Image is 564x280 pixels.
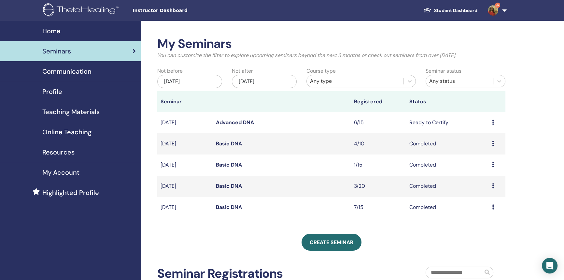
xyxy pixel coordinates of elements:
[488,5,498,16] img: default.jpg
[302,234,361,251] a: Create seminar
[418,5,483,17] a: Student Dashboard
[216,140,242,147] a: Basic DNA
[157,52,505,59] p: You can customize the filter to explore upcoming seminars beyond the next 3 months or check out s...
[351,91,406,112] th: Registered
[406,112,489,133] td: Ready to Certify
[406,133,489,155] td: Completed
[157,91,213,112] th: Seminar
[310,77,400,85] div: Any type
[351,133,406,155] td: 4/10
[216,119,254,126] a: Advanced DNA
[157,112,213,133] td: [DATE]
[429,77,490,85] div: Any status
[42,107,100,117] span: Teaching Materials
[157,67,183,75] label: Not before
[424,7,431,13] img: graduation-cap-white.svg
[157,75,222,88] div: [DATE]
[306,67,336,75] label: Course type
[42,87,62,96] span: Profile
[42,127,92,137] span: Online Teaching
[157,133,213,155] td: [DATE]
[406,155,489,176] td: Completed
[42,26,61,36] span: Home
[216,204,242,211] a: Basic DNA
[232,67,253,75] label: Not after
[351,155,406,176] td: 1/15
[406,91,489,112] th: Status
[42,188,99,198] span: Highlighted Profile
[351,176,406,197] td: 3/20
[495,3,500,8] span: 9+
[426,67,461,75] label: Seminar status
[42,46,71,56] span: Seminars
[157,37,505,52] h2: My Seminars
[42,168,79,177] span: My Account
[216,161,242,168] a: Basic DNA
[42,147,75,157] span: Resources
[157,197,213,218] td: [DATE]
[216,183,242,189] a: Basic DNA
[133,7,230,14] span: Instructor Dashboard
[232,75,297,88] div: [DATE]
[406,197,489,218] td: Completed
[43,3,121,18] img: logo.png
[310,239,353,246] span: Create seminar
[157,155,213,176] td: [DATE]
[351,197,406,218] td: 7/15
[42,66,92,76] span: Communication
[542,258,557,273] div: Open Intercom Messenger
[157,176,213,197] td: [DATE]
[406,176,489,197] td: Completed
[351,112,406,133] td: 6/15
